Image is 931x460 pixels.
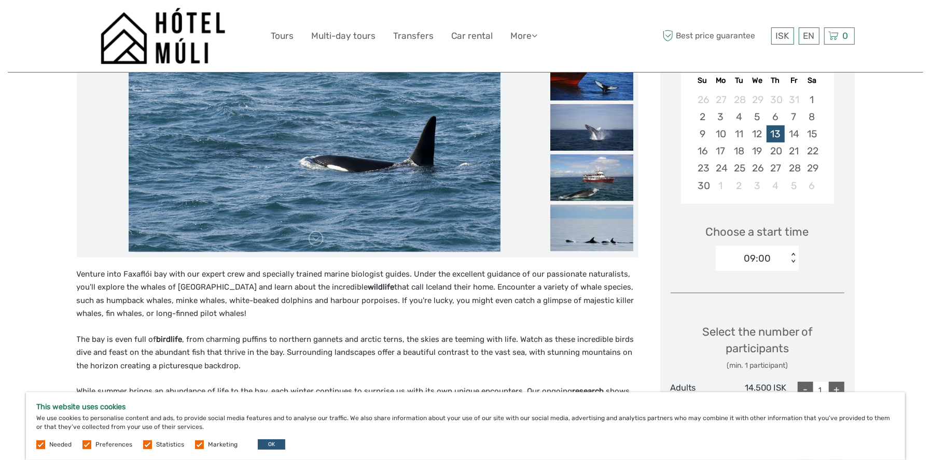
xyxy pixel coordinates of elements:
span: 0 [841,31,850,41]
div: Choose Friday, December 5th, 2025 [785,177,803,194]
div: Choose Wednesday, November 5th, 2025 [748,108,766,125]
span: Choose a start time [706,224,809,240]
label: Statistics [156,440,184,449]
h5: This website uses cookies [36,403,895,411]
div: Choose Tuesday, October 28th, 2025 [730,91,748,108]
div: We use cookies to personalise content and ads, to provide social media features and to analyse ou... [26,392,905,460]
div: Choose Monday, October 27th, 2025 [712,91,730,108]
label: Marketing [208,440,238,449]
div: Choose Wednesday, October 29th, 2025 [748,91,766,108]
div: 14.500 ISK [728,382,786,404]
p: The bay is even full of , from charming puffins to northern gannets and arctic terns, the skies a... [77,333,638,373]
div: (min. 1 participant) [671,361,844,371]
div: - [798,382,813,397]
img: d8cf1a197b4d4df9a666b06b5cb317ef_slider_thumbnail.jpg [550,104,633,151]
div: Choose Sunday, November 2nd, 2025 [693,108,712,125]
div: + [829,382,844,397]
span: ISK [776,31,789,41]
div: Choose Wednesday, November 26th, 2025 [748,160,766,177]
div: Choose Saturday, November 29th, 2025 [803,160,821,177]
div: Choose Friday, November 28th, 2025 [785,160,803,177]
img: 6d37306c15634e67ab4ac0c0b8372f46_main_slider.jpg [129,4,501,252]
div: Th [767,74,785,88]
div: Select the number of participants [671,324,844,371]
div: Choose Monday, November 24th, 2025 [712,160,730,177]
div: Choose Sunday, November 23rd, 2025 [693,160,712,177]
div: Choose Sunday, October 26th, 2025 [693,91,712,108]
div: Choose Friday, November 21st, 2025 [785,142,803,160]
div: Choose Saturday, November 1st, 2025 [803,91,821,108]
div: 09:00 [744,252,771,265]
img: 1276-09780d38-f550-4f2e-b773-0f2717b8e24e_logo_big.png [101,8,226,64]
strong: birdlife [157,335,183,344]
a: More [511,28,538,44]
div: Choose Tuesday, December 2nd, 2025 [730,177,748,194]
div: Choose Tuesday, November 18th, 2025 [730,142,748,160]
div: We [748,74,766,88]
div: Choose Monday, November 10th, 2025 [712,125,730,142]
div: Choose Tuesday, November 25th, 2025 [730,160,748,177]
div: Choose Saturday, November 8th, 2025 [803,108,821,125]
a: Multi-day tours [312,28,376,44]
p: While summer brings an abundance of life to the bay, each winter continues to surprise us with it... [77,385,638,411]
div: < > [789,253,798,264]
div: Choose Thursday, November 27th, 2025 [767,160,785,177]
a: Tours [271,28,294,44]
div: Choose Monday, December 1st, 2025 [712,177,730,194]
div: Choose Wednesday, November 19th, 2025 [748,142,766,160]
div: Sa [803,74,821,88]
div: Choose Monday, November 3rd, 2025 [712,108,730,125]
div: Choose Thursday, November 20th, 2025 [767,142,785,160]
img: 8aba2a7a3dd946108054f122da038a08_slider_thumbnail.jpg [550,54,633,100]
div: Choose Tuesday, November 11th, 2025 [730,125,748,142]
div: month 2025-11 [684,91,830,194]
div: Choose Saturday, December 6th, 2025 [803,177,821,194]
div: Choose Wednesday, December 3rd, 2025 [748,177,766,194]
label: Needed [49,440,72,449]
div: Choose Saturday, November 22nd, 2025 [803,142,821,160]
div: Choose Friday, November 14th, 2025 [785,125,803,142]
strong: wildlife [368,282,395,292]
button: OK [258,439,285,450]
div: Choose Thursday, November 6th, 2025 [767,108,785,125]
div: Choose Sunday, November 16th, 2025 [693,142,712,160]
div: Choose Sunday, November 30th, 2025 [693,177,712,194]
button: Open LiveChat chat widget [119,16,132,28]
div: Su [693,74,712,88]
div: Tu [730,74,748,88]
div: Choose Thursday, October 30th, 2025 [767,91,785,108]
div: Adults [671,382,729,404]
img: 753b4ef2eac24023b9e753f4e42fcbf2_slider_thumbnail.jpg [550,154,633,201]
div: Choose Thursday, December 4th, 2025 [767,177,785,194]
a: Transfers [394,28,434,44]
p: We're away right now. Please check back later! [15,18,117,26]
div: Mo [712,74,730,88]
div: Fr [785,74,803,88]
div: EN [799,27,819,45]
div: Choose Friday, October 31st, 2025 [785,91,803,108]
div: Choose Monday, November 17th, 2025 [712,142,730,160]
div: Choose Sunday, November 9th, 2025 [693,125,712,142]
div: Choose Wednesday, November 12th, 2025 [748,125,766,142]
a: Car rental [452,28,493,44]
div: Choose Thursday, November 13th, 2025 [767,125,785,142]
img: a4733d76e3ec44ab853afe806a5a54aa_slider_thumbnail.jpg [550,205,633,251]
p: Venture into Faxaflói bay with our expert crew and specially trained marine biologist guides. Und... [77,268,638,321]
div: Choose Saturday, November 15th, 2025 [803,125,821,142]
div: Choose Tuesday, November 4th, 2025 [730,108,748,125]
span: Best price guarantee [660,27,769,45]
strong: research [573,386,604,396]
label: Preferences [95,440,132,449]
div: Choose Friday, November 7th, 2025 [785,108,803,125]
